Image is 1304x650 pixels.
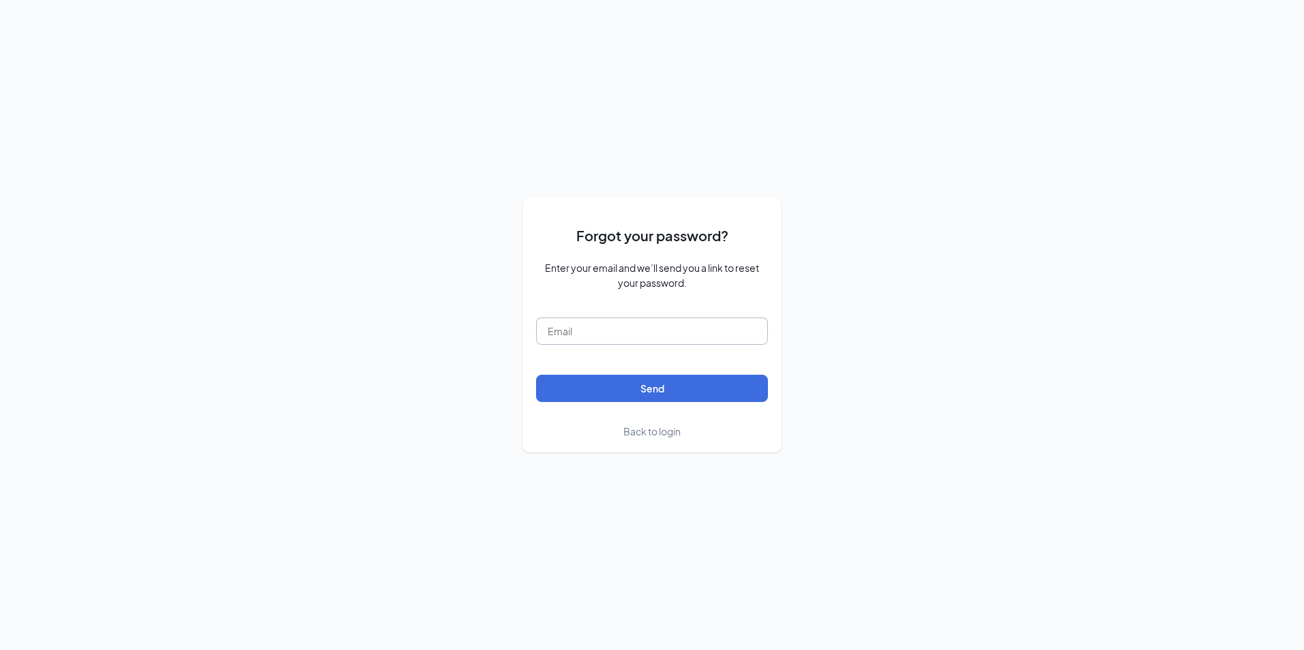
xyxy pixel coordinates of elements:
[536,318,768,345] input: Email
[576,225,728,246] span: Forgot your password?
[536,260,768,290] span: Enter your email and we’ll send you a link to reset your password.
[536,375,768,402] button: Send
[623,425,681,437] span: Back to login
[623,424,681,439] a: Back to login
